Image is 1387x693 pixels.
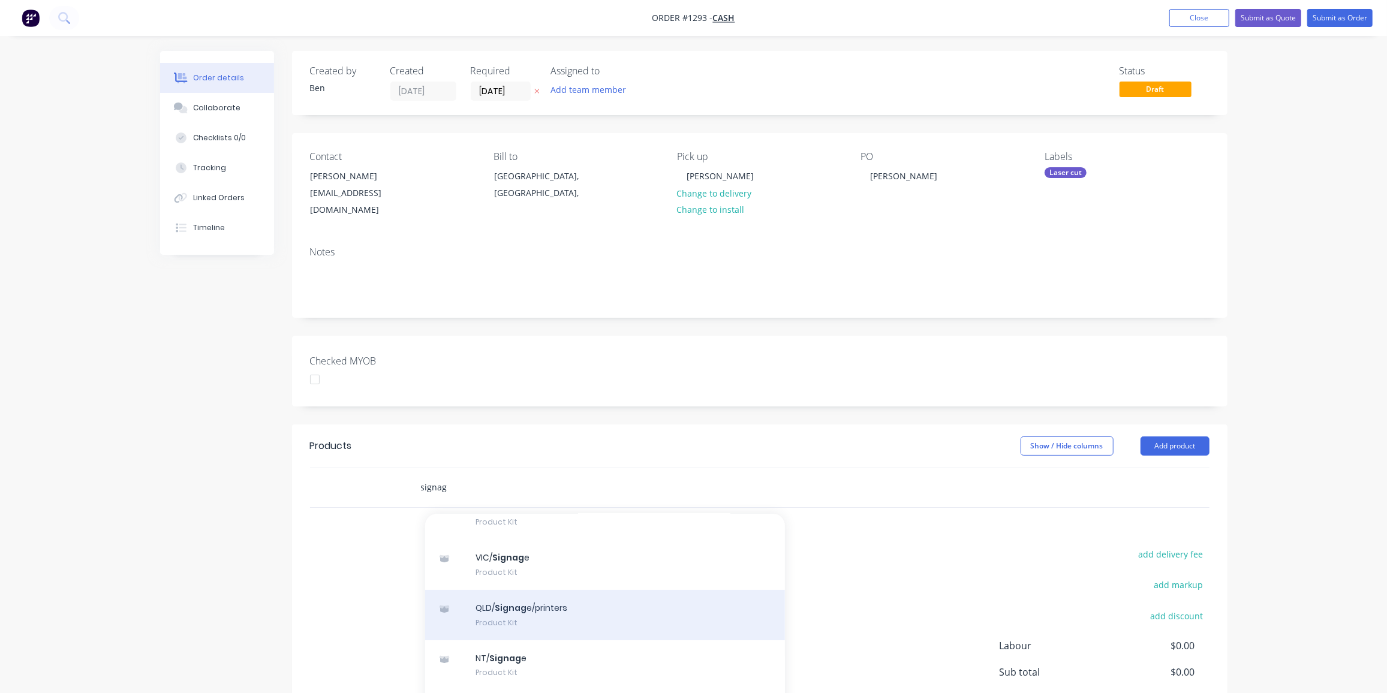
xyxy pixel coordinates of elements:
[1045,151,1209,162] div: Labels
[494,151,658,162] div: Bill to
[1021,436,1114,456] button: Show / Hide columns
[861,167,947,185] div: [PERSON_NAME]
[160,153,274,183] button: Tracking
[1106,638,1195,653] span: $0.00
[861,151,1025,162] div: PO
[160,93,274,123] button: Collaborate
[494,168,594,201] div: [GEOGRAPHIC_DATA], [GEOGRAPHIC_DATA],
[160,63,274,93] button: Order details
[1000,665,1106,679] span: Sub total
[160,213,274,243] button: Timeline
[544,82,632,98] button: Add team member
[160,123,274,153] button: Checklists 0/0
[471,65,537,77] div: Required
[551,65,671,77] div: Assigned to
[193,222,225,233] div: Timeline
[1144,607,1210,623] button: add discount
[1120,65,1210,77] div: Status
[670,201,751,218] button: Change to install
[300,167,420,219] div: [PERSON_NAME][EMAIL_ADDRESS][DOMAIN_NAME]
[713,13,735,24] a: Cash
[193,73,244,83] div: Order details
[1045,167,1087,178] div: Laser cut
[484,167,604,206] div: [GEOGRAPHIC_DATA], [GEOGRAPHIC_DATA],
[1148,577,1210,593] button: add markup
[1106,665,1195,679] span: $0.00
[311,168,410,185] div: [PERSON_NAME]
[1132,546,1210,562] button: add delivery fee
[677,167,763,185] div: [PERSON_NAME]
[652,13,713,24] span: Order #1293 -
[193,192,245,203] div: Linked Orders
[1307,9,1373,27] button: Submit as Order
[311,185,410,218] div: [EMAIL_ADDRESS][DOMAIN_NAME]
[420,475,660,499] input: Start typing to add a product...
[193,132,246,143] div: Checklists 0/0
[193,103,240,113] div: Collaborate
[1235,9,1301,27] button: Submit as Quote
[1120,82,1192,97] span: Draft
[390,65,456,77] div: Created
[160,183,274,213] button: Linked Orders
[670,185,758,201] button: Change to delivery
[1000,638,1106,653] span: Labour
[310,65,376,77] div: Created by
[193,162,226,173] div: Tracking
[310,82,376,94] div: Ben
[310,151,474,162] div: Contact
[1141,436,1210,456] button: Add product
[1169,9,1229,27] button: Close
[310,246,1210,258] div: Notes
[677,151,841,162] div: Pick up
[310,354,460,368] label: Checked MYOB
[551,82,633,98] button: Add team member
[22,9,40,27] img: Factory
[310,439,352,453] div: Products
